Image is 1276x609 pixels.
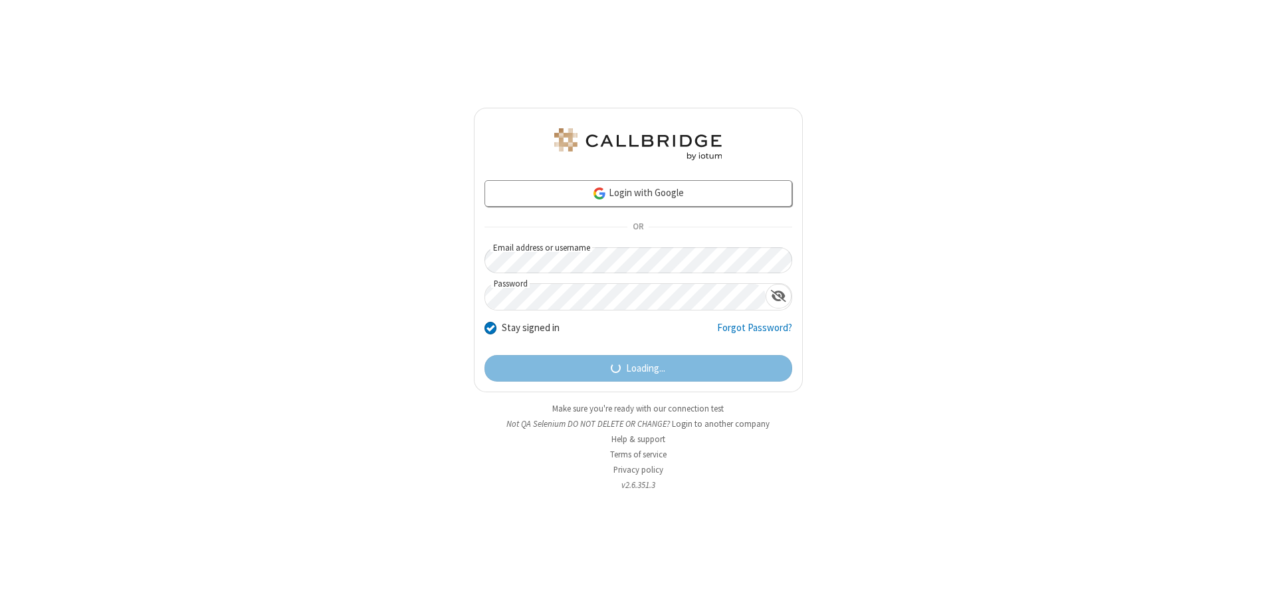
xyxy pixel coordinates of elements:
iframe: Chat [1243,574,1266,600]
a: Make sure you're ready with our connection test [552,403,724,414]
a: Terms of service [610,449,667,460]
input: Email address or username [484,247,792,273]
button: Loading... [484,355,792,382]
span: OR [627,218,649,237]
label: Stay signed in [502,320,560,336]
button: Login to another company [672,418,770,430]
a: Help & support [611,433,665,445]
div: Show password [766,284,792,308]
img: google-icon.png [592,186,607,201]
a: Forgot Password? [717,320,792,346]
img: QA Selenium DO NOT DELETE OR CHANGE [552,128,724,160]
li: Not QA Selenium DO NOT DELETE OR CHANGE? [474,418,803,430]
span: Loading... [626,361,665,376]
a: Login with Google [484,180,792,207]
input: Password [485,284,766,310]
li: v2.6.351.3 [474,479,803,491]
a: Privacy policy [613,464,663,475]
